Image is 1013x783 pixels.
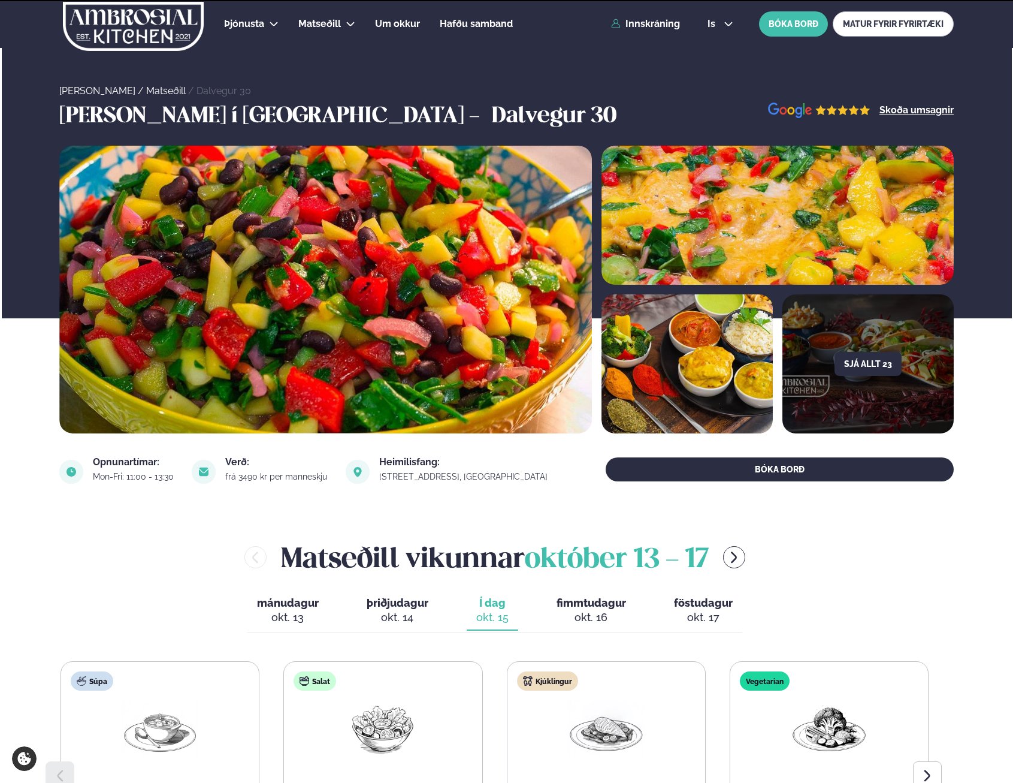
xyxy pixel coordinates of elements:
h2: Matseðill vikunnar [281,538,709,577]
a: Dalvegur 30 [196,85,251,97]
h3: [PERSON_NAME] í [GEOGRAPHIC_DATA] - [59,103,486,131]
div: Verð: [225,457,331,467]
span: Matseðill [298,18,341,29]
div: Súpa [71,671,113,691]
img: salad.svg [300,676,309,686]
button: þriðjudagur okt. 14 [357,591,438,631]
a: Matseðill [298,17,341,31]
span: föstudagur [674,597,733,609]
span: Þjónusta [224,18,264,29]
span: / [188,85,196,97]
span: þriðjudagur [367,597,428,609]
a: Innskráning [611,19,680,29]
h3: Dalvegur 30 [492,103,616,131]
div: okt. 13 [257,610,319,625]
a: Hafðu samband [440,17,513,31]
img: image alt [59,146,592,433]
span: mánudagur [257,597,319,609]
button: Sjá allt 23 [834,352,902,376]
div: okt. 14 [367,610,428,625]
img: image alt [192,460,216,484]
span: Í dag [476,596,509,610]
button: fimmtudagur okt. 16 [547,591,636,631]
span: Um okkur [375,18,420,29]
img: Salad.png [344,700,421,756]
button: Í dag okt. 15 [467,591,518,631]
a: MATUR FYRIR FYRIRTÆKI [833,11,954,37]
span: / [138,85,146,97]
span: is [707,19,719,29]
a: link [379,469,551,484]
a: Um okkur [375,17,420,31]
img: image alt [768,103,870,119]
div: frá 3490 kr per manneskju [225,472,331,481]
a: [PERSON_NAME] [59,85,135,97]
img: image alt [601,146,954,285]
span: Hafðu samband [440,18,513,29]
img: Soup.png [122,700,198,756]
a: Matseðill [146,85,186,97]
img: image alt [601,294,773,433]
a: Cookie settings [12,746,37,771]
img: logo [62,2,205,51]
img: chicken.svg [523,676,533,686]
span: fimmtudagur [557,597,626,609]
button: BÓKA BORÐ [606,457,954,481]
div: okt. 17 [674,610,733,625]
span: október 13 - 17 [525,547,709,573]
img: Chicken-breast.png [568,700,645,756]
div: Kjúklingur [517,671,578,691]
a: Skoða umsagnir [879,106,954,115]
div: Opnunartímar: [93,457,177,467]
div: okt. 16 [557,610,626,625]
img: soup.svg [77,676,86,686]
button: is [698,19,743,29]
div: okt. 15 [476,610,509,625]
img: Vegan.png [791,700,867,756]
img: image alt [346,460,370,484]
button: menu-btn-right [723,546,745,568]
div: Mon-Fri: 11:00 - 13:30 [93,472,177,481]
button: mánudagur okt. 13 [247,591,328,631]
button: menu-btn-left [244,546,267,568]
a: Þjónusta [224,17,264,31]
button: BÓKA BORÐ [759,11,828,37]
button: föstudagur okt. 17 [664,591,742,631]
img: image alt [59,460,83,484]
div: Heimilisfang: [379,457,551,467]
div: Salat [294,671,336,691]
div: Vegetarian [740,671,790,691]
